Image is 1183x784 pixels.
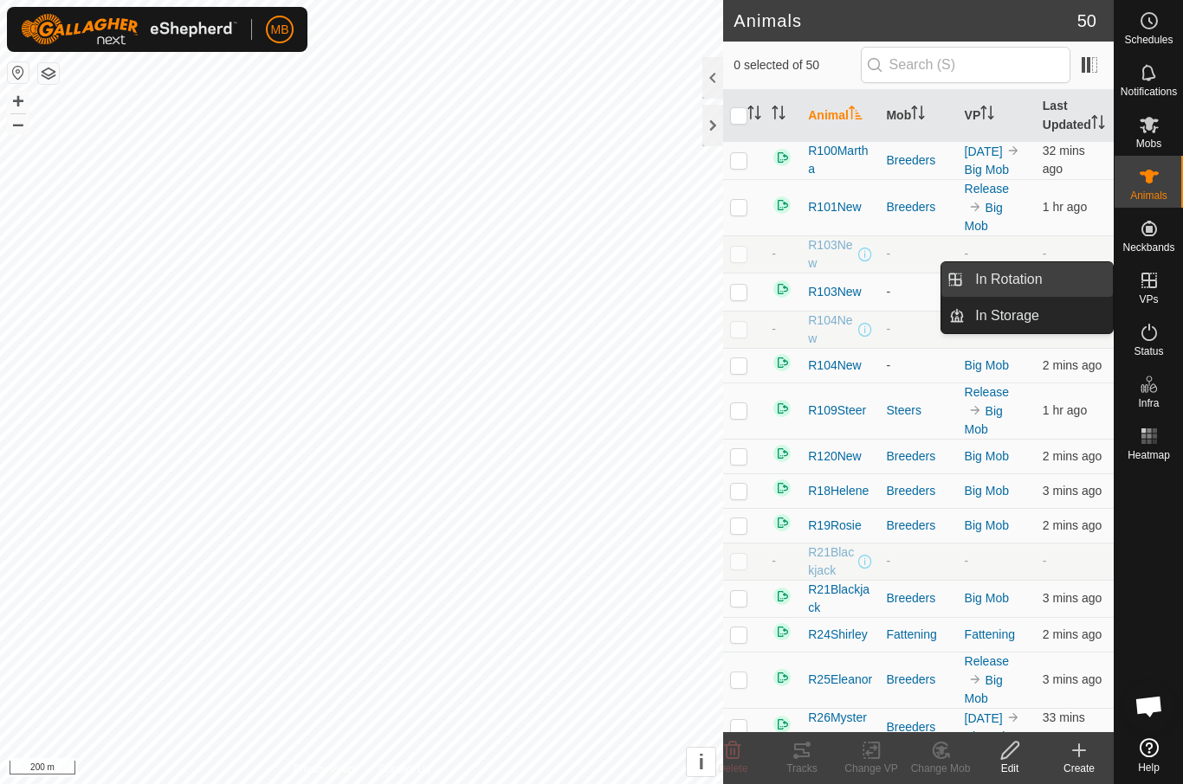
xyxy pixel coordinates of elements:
[734,10,1077,31] h2: Animals
[1138,762,1160,773] span: Help
[1136,138,1161,149] span: Mobs
[1130,190,1167,201] span: Animals
[808,671,872,689] span: R25Eleanor
[772,279,792,299] img: returning on
[808,709,872,745] span: R26Mystery
[808,283,861,301] span: R103New
[1006,144,1020,157] img: to
[808,482,869,500] span: R18Helene
[8,62,29,83] button: Reset Map
[837,761,906,776] div: Change VP
[911,108,925,122] p-sorticon: Activate to sort
[808,312,855,348] span: R104New
[1139,294,1158,305] span: VPs
[886,245,950,263] div: -
[1134,346,1163,357] span: Status
[772,621,792,642] img: returning on
[965,404,1003,436] a: Big Mob
[886,482,950,500] div: Breeders
[8,91,29,112] button: +
[808,447,861,466] span: R120New
[808,142,872,178] span: R100Martha
[965,673,1003,705] a: Big Mob
[734,56,860,74] span: 0 selected of 50
[772,147,792,168] img: returning on
[1043,627,1102,641] span: 29 Sep 2025 at 1:03 pm
[1043,358,1102,372] span: 29 Sep 2025 at 1:03 pm
[772,667,792,688] img: returning on
[879,90,957,142] th: Mob
[21,14,237,45] img: Gallagher Logo
[1043,554,1047,568] span: -
[1006,710,1020,724] img: to
[808,626,867,644] span: R24Shirley
[772,512,792,533] img: returning on
[849,108,863,122] p-sorticon: Activate to sort
[698,750,704,774] span: i
[886,589,950,607] div: Breeders
[1121,87,1177,97] span: Notifications
[772,398,792,419] img: returning on
[965,145,1003,158] a: [DATE]
[772,586,792,607] img: returning on
[1115,731,1183,780] a: Help
[808,357,861,375] span: R104New
[687,748,715,776] button: i
[772,195,792,215] img: returning on
[965,591,1009,605] a: Big Mob
[965,262,1113,297] a: In Rotation
[718,762,748,774] span: Delete
[1091,118,1105,132] p-sorticon: Activate to sort
[1122,242,1174,253] span: Neckbands
[965,182,1009,196] a: Release
[1043,449,1102,463] span: 29 Sep 2025 at 1:03 pm
[975,269,1042,290] span: In Rotation
[965,163,1009,177] a: Big Mob
[886,402,950,420] div: Steers
[965,729,1009,743] a: Big Mob
[886,671,950,689] div: Breeders
[1036,90,1114,142] th: Last Updated
[1043,672,1102,686] span: 29 Sep 2025 at 1:02 pm
[1124,35,1173,45] span: Schedules
[808,581,872,617] span: R21Blackjack
[941,299,1113,333] li: In Storage
[38,63,59,84] button: Map Layers
[886,151,950,170] div: Breeders
[1043,144,1085,176] span: 29 Sep 2025 at 12:33 pm
[1043,591,1102,605] span: 29 Sep 2025 at 1:03 pm
[271,21,289,39] span: MB
[1077,8,1096,34] span: 50
[906,761,975,776] div: Change Mob
[772,478,792,498] img: returning on
[886,718,950,736] div: Breeders
[294,762,359,777] a: Privacy Policy
[975,305,1039,326] span: In Storage
[808,543,855,580] span: R21Blackjack
[968,672,982,686] img: to
[808,402,866,420] span: R109Steer
[965,449,1009,463] a: Big Mob
[1123,680,1175,732] div: Open chat
[1043,247,1047,260] span: -
[886,198,950,216] div: Breeders
[975,761,1044,776] div: Edit
[1138,398,1159,408] span: Infra
[965,385,1009,399] a: Release
[772,322,776,336] span: -
[747,108,761,122] p-sorticon: Activate to sort
[941,262,1113,297] li: In Rotation
[965,299,1113,333] a: In Storage
[8,113,29,134] button: –
[772,554,776,568] span: -
[767,761,837,776] div: Tracks
[808,236,855,273] span: R103New
[965,201,1003,233] a: Big Mob
[965,484,1009,498] a: Big Mob
[965,654,1009,668] a: Release
[1043,710,1085,742] span: 29 Sep 2025 at 12:32 pm
[886,283,950,301] div: -
[772,247,776,260] span: -
[808,198,861,216] span: R101New
[968,200,982,214] img: to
